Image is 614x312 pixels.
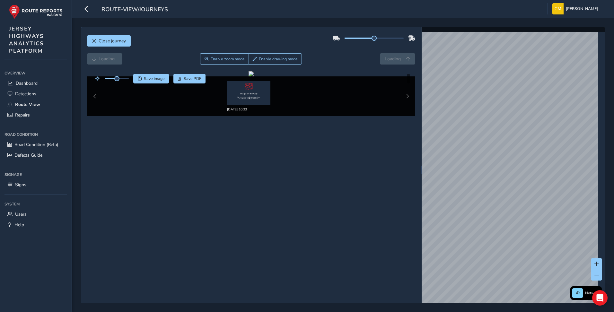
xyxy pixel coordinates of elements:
[184,76,201,81] span: Save PDF
[173,74,206,83] button: PDF
[15,91,36,97] span: Detections
[585,290,600,296] span: Network
[144,76,165,81] span: Save image
[592,290,608,306] div: Open Intercom Messenger
[227,81,270,105] img: Thumbnail frame
[9,25,44,55] span: JERSEY HIGHWAYS ANALYTICS PLATFORM
[4,199,67,209] div: System
[4,139,67,150] a: Road Condition (Beta)
[15,101,40,108] span: Route View
[14,142,58,148] span: Road Condition (Beta)
[566,3,598,14] span: [PERSON_NAME]
[4,170,67,179] div: Signage
[200,53,249,65] button: Zoom
[259,56,298,62] span: Enable drawing mode
[249,53,302,65] button: Draw
[15,182,26,188] span: Signs
[4,89,67,99] a: Detections
[87,35,131,47] button: Close journey
[4,68,67,78] div: Overview
[14,222,24,228] span: Help
[99,38,126,44] span: Close journey
[4,179,67,190] a: Signs
[211,56,245,62] span: Enable zoom mode
[101,5,168,14] span: route-view/journeys
[9,4,63,19] img: rr logo
[227,107,275,112] div: [DATE] 10:33
[4,220,67,230] a: Help
[4,150,67,160] a: Defects Guide
[552,3,564,14] img: diamond-layout
[4,78,67,89] a: Dashboard
[15,112,30,118] span: Repairs
[16,80,38,86] span: Dashboard
[133,74,169,83] button: Save
[4,99,67,110] a: Route View
[15,211,27,217] span: Users
[4,110,67,120] a: Repairs
[4,130,67,139] div: Road Condition
[4,209,67,220] a: Users
[14,152,42,158] span: Defects Guide
[552,3,600,14] button: [PERSON_NAME]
